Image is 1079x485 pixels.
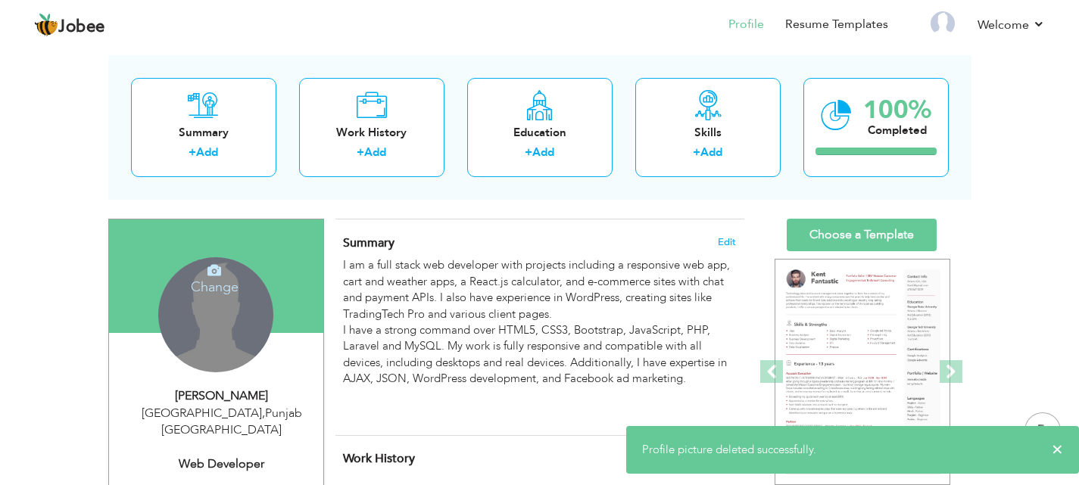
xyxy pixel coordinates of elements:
[196,145,218,160] a: Add
[120,455,323,473] div: Web Developer
[525,145,532,160] label: +
[863,123,931,138] div: Completed
[1052,442,1063,457] span: ×
[262,405,265,421] span: ,
[647,125,769,141] div: Skills
[364,145,386,160] a: Add
[343,235,735,250] h4: Adding a summary is a quick and easy way to highlight your experience and interests.
[34,13,105,37] a: Jobee
[34,13,58,37] img: jobee.io
[642,442,816,457] span: Profile picture deleted successfully.
[479,125,600,141] div: Education
[978,16,1045,34] a: Welcome
[532,145,554,160] a: Add
[311,125,432,141] div: Work History
[718,237,736,247] span: Edit
[120,387,323,405] div: [PERSON_NAME]
[693,145,700,160] label: +
[343,257,735,387] p: I am a full stack web developer with projects including a responsive web app, cart and weather ap...
[189,145,196,160] label: +
[700,145,722,160] a: Add
[143,125,264,141] div: Summary
[357,145,364,160] label: +
[863,98,931,123] div: 100%
[120,405,323,440] div: [GEOGRAPHIC_DATA] Punjab [GEOGRAPHIC_DATA]
[58,19,105,36] span: Jobee
[728,16,764,33] a: Profile
[343,450,415,467] span: Work History
[343,235,394,251] span: Summary
[787,219,937,251] a: Choose a Template
[1032,424,1053,437] img: svg+xml,%3Csvg%20xmlns%3D%22http%3A%2F%2Fwww.w3.org%2F2000%2Fsvg%22%20width%3D%2228%22%20height%3...
[161,259,269,295] h4: Change
[931,11,955,36] img: Profile Img
[785,16,888,33] a: Resume Templates
[343,451,735,466] h4: This helps to show the companies you have worked for.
